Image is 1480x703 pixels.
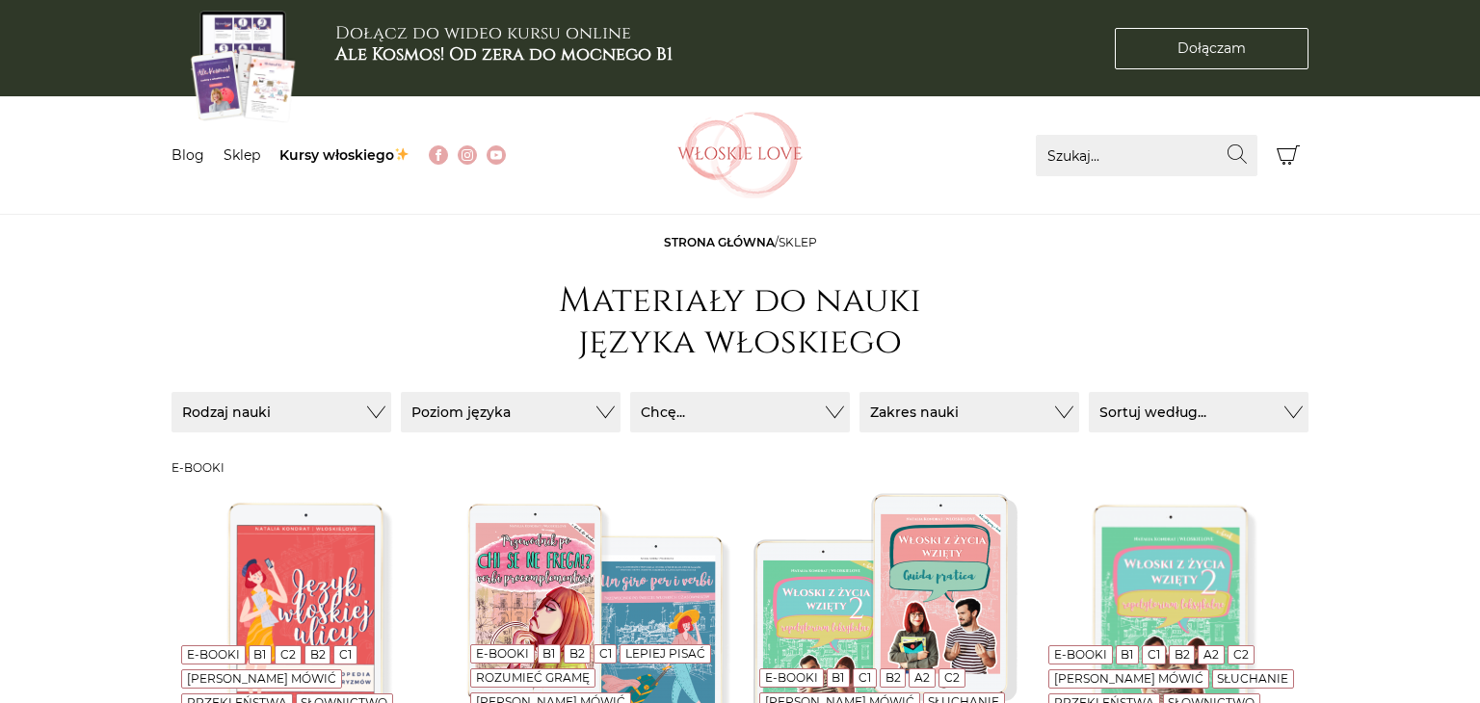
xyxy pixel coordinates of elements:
a: C2 [1233,647,1249,662]
button: Poziom języka [401,392,621,432]
a: C1 [1148,647,1160,662]
h1: Materiały do nauki języka włoskiego [547,280,933,363]
a: B1 [832,670,844,685]
input: Szukaj... [1036,135,1257,176]
a: Strona główna [664,235,775,249]
a: B1 [542,646,555,661]
a: B1 [1121,647,1133,662]
a: E-booki [187,647,240,662]
a: [PERSON_NAME] mówić [1054,671,1203,686]
button: Zakres nauki [859,392,1079,432]
button: Chcę... [630,392,850,432]
a: Lepiej pisać [625,646,705,661]
a: C1 [339,647,352,662]
a: Sklep [224,146,260,164]
a: E-booki [476,646,529,661]
a: E-booki [1054,647,1107,662]
button: Sortuj według... [1089,392,1308,432]
a: Blog [172,146,204,164]
h3: E-booki [172,461,1308,475]
a: C1 [599,646,612,661]
a: B1 [253,647,266,662]
img: Włoskielove [677,112,803,198]
a: Dołączam [1115,28,1308,69]
img: ✨ [395,147,409,161]
a: E-booki [765,670,818,685]
a: [PERSON_NAME] mówić [187,671,336,686]
a: C2 [944,670,960,685]
b: Ale Kosmos! Od zera do mocnego B1 [335,42,673,66]
a: Słuchanie [1217,671,1288,686]
a: A2 [914,670,930,685]
a: A2 [1203,647,1219,662]
h3: Dołącz do wideo kursu online [335,23,673,65]
a: B2 [1175,647,1190,662]
span: / [664,235,817,249]
a: Rozumieć gramę [476,670,590,685]
a: B2 [885,670,901,685]
a: Kursy włoskiego [279,146,410,164]
button: Rodzaj nauki [172,392,391,432]
span: sklep [779,235,817,249]
a: B2 [310,647,326,662]
a: C1 [859,670,871,685]
button: Koszyk [1267,135,1308,176]
a: C2 [280,647,296,662]
a: B2 [569,646,585,661]
span: Dołączam [1177,39,1246,59]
